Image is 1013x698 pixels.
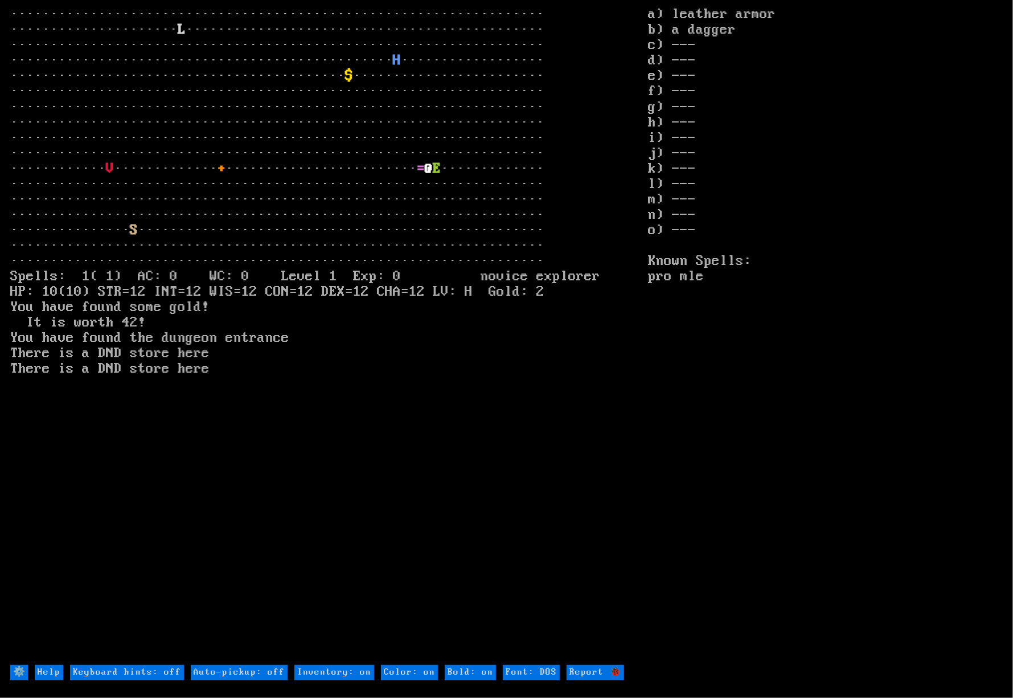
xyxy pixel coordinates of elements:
input: ⚙️ [10,665,28,680]
font: H [393,52,401,68]
larn: ··································································· ····················· ·······... [10,7,649,663]
input: Color: on [381,665,438,680]
input: Report 🐞 [567,665,624,680]
input: Font: DOS [503,665,560,680]
font: @ [425,161,433,177]
input: Inventory: on [294,665,374,680]
font: = [417,161,425,177]
font: V [106,161,114,177]
font: $ [345,68,353,84]
input: Keyboard hints: off [70,665,184,680]
font: E [433,161,441,177]
input: Auto-pickup: off [191,665,288,680]
stats: a) leather armor b) a dagger c) --- d) --- e) --- f) --- g) --- h) --- i) --- j) --- k) --- l) --... [649,7,1003,663]
input: Bold: on [445,665,496,680]
font: S [130,222,138,238]
font: + [218,161,225,177]
input: Help [35,665,63,680]
font: L [178,22,186,38]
